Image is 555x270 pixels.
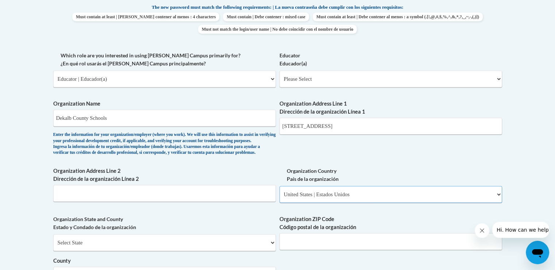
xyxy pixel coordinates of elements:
label: County [53,257,276,265]
label: Organization Address Line 1 Dirección de la organización Línea 1 [280,100,502,116]
iframe: Message from company [492,222,549,238]
label: Organization ZIP Code Código postal de la organización [280,215,502,231]
input: Metadata input [280,118,502,134]
span: Hi. How can we help? [4,5,59,11]
input: Metadata input [280,233,502,250]
div: Enter the information for your organization/employer (where you work). We will use this informati... [53,132,276,156]
label: Organization Name [53,100,276,108]
input: Metadata input [53,110,276,126]
input: Metadata input [53,185,276,202]
label: Organization Address Line 2 Dirección de la organización Línea 2 [53,167,276,183]
label: Educator Educador(a) [280,52,502,68]
label: Organization State and County Estado y Condado de la organización [53,215,276,231]
span: Must contain at least | Debe contener al menos : a symbol (.[!,@,#,$,%,^,&,*,?,_,~,-,(,)]) [313,12,483,21]
label: Which role are you interested in using [PERSON_NAME] Campus primarily for? ¿En qué rol usarás el ... [53,52,276,68]
span: Must contain at least | [PERSON_NAME] contener al menos : 4 characters [72,12,219,21]
span: Must not match the login/user name | No debe coincidir con el nombre de usuario [198,25,357,34]
label: Organization Country País de la organización [280,167,502,183]
span: The new password must match the following requirements: | La nueva contraseña debe cumplir con lo... [152,4,404,11]
iframe: Close message [475,223,489,238]
span: Must contain | Debe contener : mixed case [223,12,309,21]
iframe: Button to launch messaging window [526,241,549,264]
